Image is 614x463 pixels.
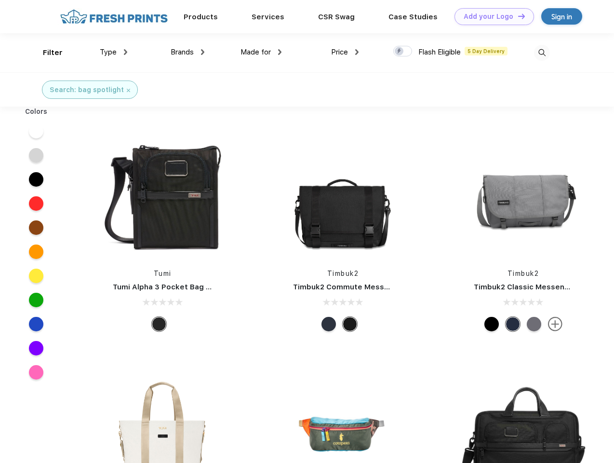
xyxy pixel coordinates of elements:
[484,317,499,331] div: Eco Black
[201,49,204,55] img: dropdown.png
[464,13,513,21] div: Add your Logo
[551,11,572,22] div: Sign in
[321,317,336,331] div: Eco Nautical
[98,131,227,259] img: func=resize&h=266
[548,317,562,331] img: more.svg
[459,131,587,259] img: func=resize&h=266
[474,283,593,291] a: Timbuk2 Classic Messenger Bag
[331,48,348,56] span: Price
[355,49,359,55] img: dropdown.png
[171,48,194,56] span: Brands
[154,270,172,277] a: Tumi
[152,317,166,331] div: Black
[506,317,520,331] div: Eco Nautical
[418,48,461,56] span: Flash Eligible
[124,49,127,55] img: dropdown.png
[527,317,541,331] div: Eco Army Pop
[50,85,124,95] div: Search: bag spotlight
[57,8,171,25] img: fo%20logo%202.webp
[127,89,130,92] img: filter_cancel.svg
[43,47,63,58] div: Filter
[541,8,582,25] a: Sign in
[343,317,357,331] div: Eco Black
[293,283,422,291] a: Timbuk2 Commute Messenger Bag
[113,283,226,291] a: Tumi Alpha 3 Pocket Bag Small
[507,270,539,277] a: Timbuk2
[100,48,117,56] span: Type
[240,48,271,56] span: Made for
[327,270,359,277] a: Timbuk2
[184,13,218,21] a: Products
[279,131,407,259] img: func=resize&h=266
[278,49,281,55] img: dropdown.png
[465,47,507,55] span: 5 Day Delivery
[18,107,55,117] div: Colors
[534,45,550,61] img: desktop_search.svg
[518,14,525,19] img: DT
